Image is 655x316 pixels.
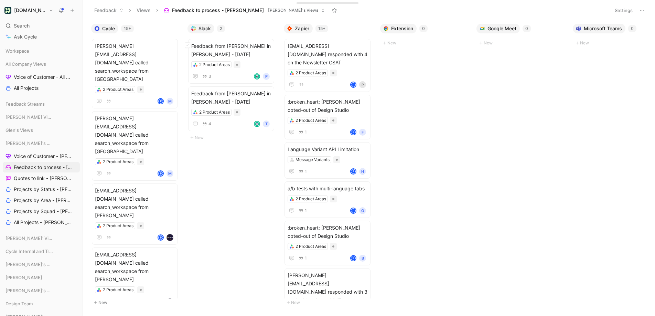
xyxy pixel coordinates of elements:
[6,261,53,268] span: [PERSON_NAME]'s Views
[158,99,163,104] div: P
[6,61,46,67] span: All Company Views
[191,89,271,106] span: Feedback from [PERSON_NAME] in [PERSON_NAME] - [DATE]
[284,298,375,307] button: New
[3,285,80,298] div: [PERSON_NAME]'s Views
[3,272,80,285] div: [PERSON_NAME]
[3,112,80,124] div: [PERSON_NAME] Views
[3,162,80,172] a: Feedback to process - [PERSON_NAME]
[6,140,53,147] span: [PERSON_NAME]'s Views
[628,25,636,32] div: 0
[14,186,72,193] span: Projects by Status - [PERSON_NAME]
[255,74,259,79] img: avatar
[3,272,80,283] div: [PERSON_NAME]
[217,25,225,32] div: 2
[167,98,173,105] div: M
[3,112,80,122] div: [PERSON_NAME] Views
[263,120,270,127] div: T
[297,128,308,136] button: 1
[255,122,259,126] img: avatar
[121,25,134,32] div: 15+
[4,7,11,14] img: Customer.io
[3,125,80,137] div: Glen's Views
[288,185,367,193] span: a/b tests with multi-language tabs
[167,234,173,241] img: logo
[3,246,80,256] div: Cycle Internal and Tracking
[103,86,133,93] div: 2 Product Areas
[14,197,72,204] span: Projects by Area - [PERSON_NAME]
[297,254,308,262] button: 1
[14,85,39,92] span: All Projects
[284,142,371,179] a: Language Variant API LimitationMessage Variants1PH
[191,42,271,59] span: Feedback from [PERSON_NAME] in [PERSON_NAME] - [DATE]
[91,298,182,307] button: New
[3,46,80,56] div: Workspace
[14,175,72,182] span: Quotes to link - [PERSON_NAME]
[295,25,309,32] span: Zapier
[284,221,371,265] a: :broken_heart: [PERSON_NAME] opted-out of Design Studio2 Product Areas1PB
[6,235,52,242] span: [PERSON_NAME]' Views
[3,59,80,69] div: All Company Views
[187,24,214,33] button: Slack
[391,25,413,32] span: Extension
[14,22,30,30] span: Search
[3,259,80,270] div: [PERSON_NAME]'s Views
[296,196,326,202] div: 2 Product Areas
[103,222,133,229] div: 2 Product Areas
[351,82,356,87] div: P
[3,217,80,228] a: All Projects - [PERSON_NAME]
[3,6,55,15] button: Customer.io[DOMAIN_NAME]
[296,243,326,250] div: 2 Product Areas
[305,130,307,134] span: 1
[268,7,318,14] span: [PERSON_NAME]'s Views
[3,195,80,206] a: Projects by Area - [PERSON_NAME]
[359,81,366,88] div: P
[380,39,471,47] button: New
[359,255,366,262] div: B
[3,233,80,245] div: [PERSON_NAME]' Views
[351,169,356,174] div: P
[315,25,328,32] div: 15+
[201,120,213,128] button: 4
[208,122,211,126] span: 4
[3,21,80,31] div: Search
[305,209,307,213] span: 1
[95,42,175,83] span: [PERSON_NAME][EMAIL_ADDRESS][DOMAIN_NAME] called search_workspace from [GEOGRAPHIC_DATA]
[167,298,173,305] img: logo
[584,25,622,32] span: Microsoft Teams
[14,74,71,81] span: Voice of Customer - All Areas
[3,125,80,135] div: Glen's Views
[3,59,80,93] div: All Company ViewsVoice of Customer - All AreasAll Projects
[284,39,371,92] a: [EMAIL_ADDRESS][DOMAIN_NAME] responded with 4 on the Newsletter CSAT2 Product AreasPP
[3,298,80,311] div: Design Team
[14,208,72,215] span: Projects by Squad - [PERSON_NAME]
[6,274,42,281] span: [PERSON_NAME]
[199,61,230,68] div: 2 Product Areas
[359,207,366,214] div: O
[188,86,274,131] a: Feedback from [PERSON_NAME] in [PERSON_NAME] - [DATE]2 Product Areas4avatarT
[3,173,80,183] a: Quotes to link - [PERSON_NAME]
[198,25,211,32] span: Slack
[95,114,175,156] span: [PERSON_NAME][EMAIL_ADDRESS][DOMAIN_NAME] called search_workspace from [GEOGRAPHIC_DATA]
[284,181,371,218] a: a/b tests with multi-language tabs2 Product Areas1PO
[3,184,80,194] a: Projects by Status - [PERSON_NAME]
[281,21,377,310] div: Zapier15+New
[351,256,356,261] div: P
[6,300,33,307] span: Design Team
[573,24,625,33] button: Microsoft Teams
[158,171,163,176] div: P
[3,32,80,42] a: Ask Cycle
[88,21,185,310] div: Cycle15+New
[3,138,80,148] div: [PERSON_NAME]'s Views
[3,99,80,111] div: Feedback Streams
[288,271,367,304] span: [PERSON_NAME][EMAIL_ADDRESS][DOMAIN_NAME] responded with 3 on the Newsletter CSAT
[476,24,520,33] button: Google Meet
[612,6,636,15] button: Settings
[199,109,230,116] div: 2 Product Areas
[103,286,133,293] div: 2 Product Areas
[359,129,366,136] div: F
[3,246,80,259] div: Cycle Internal and Tracking
[305,256,307,260] span: 1
[377,21,474,51] div: Extension0New
[305,169,307,173] span: 1
[133,5,154,15] button: Views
